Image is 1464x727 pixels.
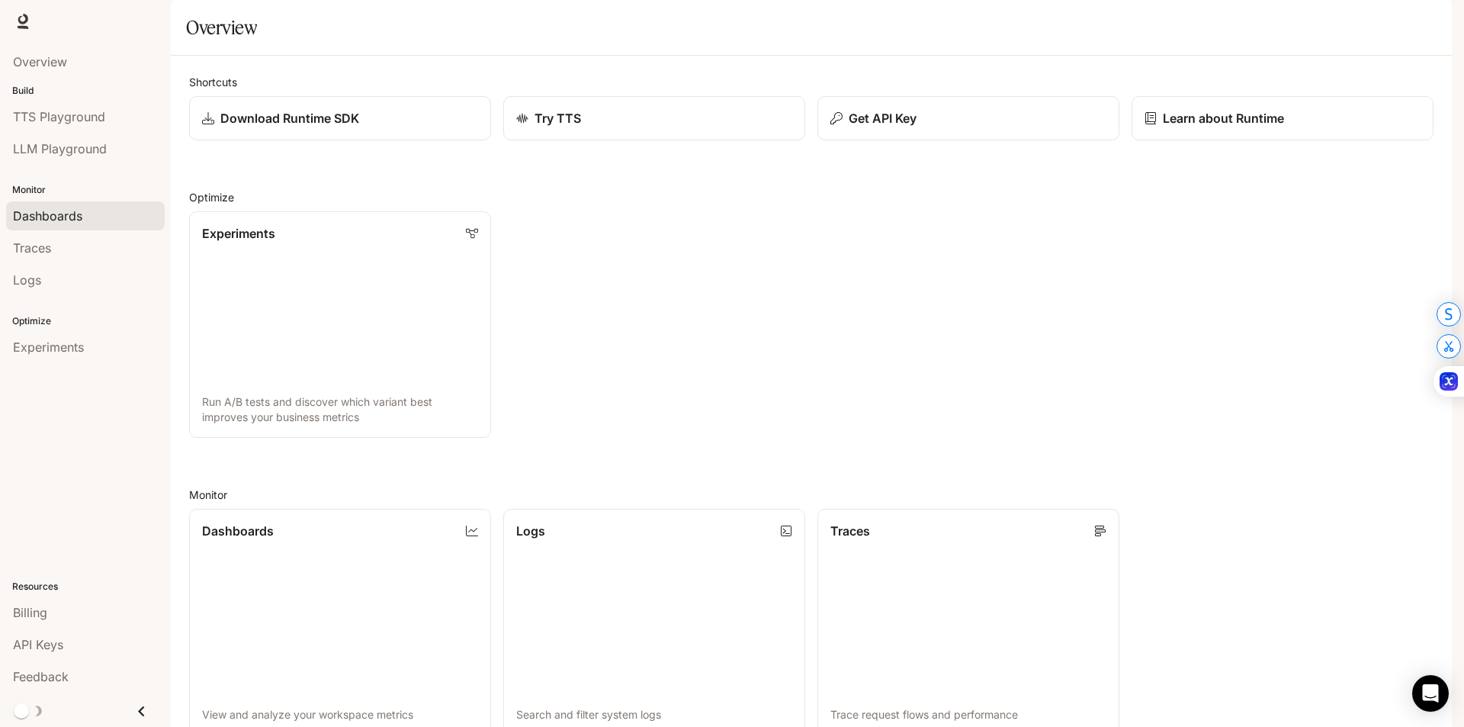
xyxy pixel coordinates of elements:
[189,96,491,140] a: Download Runtime SDK
[202,394,478,425] p: Run A/B tests and discover which variant best improves your business metrics
[1163,109,1284,127] p: Learn about Runtime
[516,522,545,540] p: Logs
[503,96,805,140] a: Try TTS
[189,74,1433,90] h2: Shortcuts
[189,487,1433,503] h2: Monitor
[1412,675,1449,712] div: Open Intercom Messenger
[516,707,792,722] p: Search and filter system logs
[189,211,491,438] a: ExperimentsRun A/B tests and discover which variant best improves your business metrics
[830,707,1106,722] p: Trace request flows and performance
[220,109,359,127] p: Download Runtime SDK
[186,12,257,43] h1: Overview
[849,109,917,127] p: Get API Key
[202,522,274,540] p: Dashboards
[1132,96,1433,140] a: Learn about Runtime
[202,707,478,722] p: View and analyze your workspace metrics
[817,96,1119,140] button: Get API Key
[535,109,581,127] p: Try TTS
[830,522,870,540] p: Traces
[189,189,1433,205] h2: Optimize
[202,224,275,243] p: Experiments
